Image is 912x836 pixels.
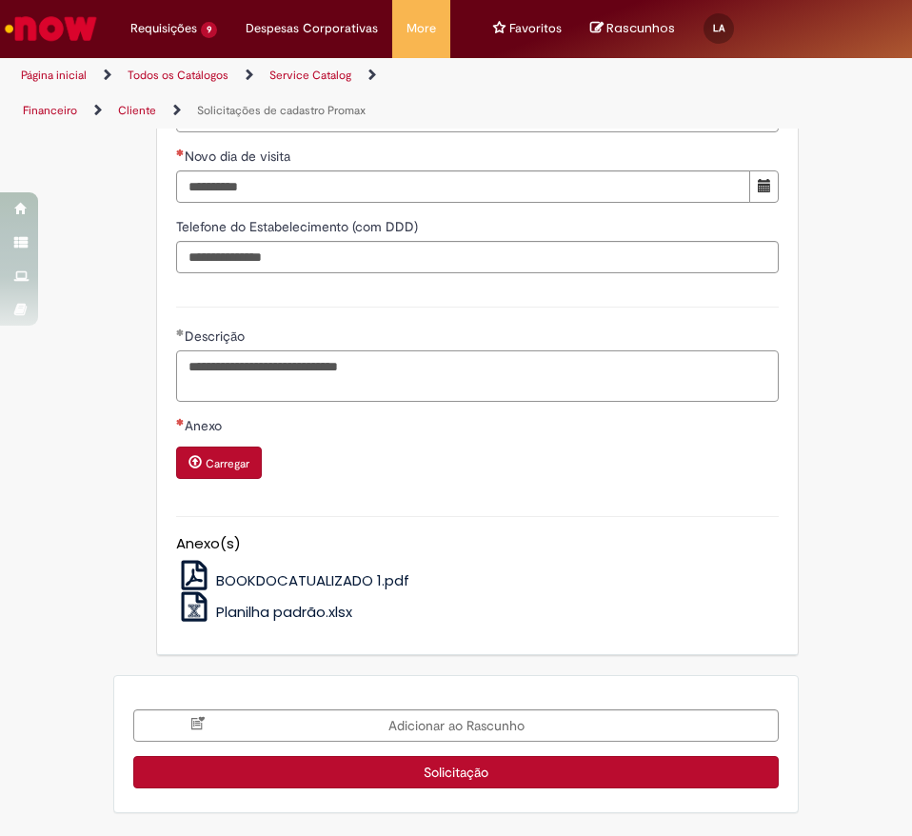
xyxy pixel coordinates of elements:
[176,536,779,552] h5: Anexo(s)
[130,19,197,38] span: Requisições
[176,350,779,402] textarea: Descrição
[176,570,409,590] a: BOOKDOCATUALIZADO 1.pdf
[133,709,779,742] button: Adicionar ao Rascunho
[606,19,675,37] span: Rascunhos
[176,418,185,426] span: Necessários
[406,19,436,38] span: More
[201,22,217,38] span: 9
[176,328,185,336] span: Obrigatório Preenchido
[216,602,352,622] span: Planilha padrão.xlsx
[23,103,77,118] a: Financeiro
[509,19,562,38] span: Favoritos
[713,22,724,34] span: LA
[2,10,100,48] img: ServiceNow
[176,241,779,273] input: Telefone do Estabelecimento (com DDD)
[118,103,156,118] a: Cliente
[185,148,294,165] span: Novo dia de visita
[128,68,228,83] a: Todos os Catálogos
[14,58,442,129] ul: Trilhas de página
[269,68,351,83] a: Service Catalog
[185,328,248,345] span: Descrição
[197,103,366,118] a: Solicitações de cadastro Promax
[176,149,185,156] span: Necessários
[185,417,226,434] span: Anexo
[21,68,87,83] a: Página inicial
[176,447,262,479] button: Carregar anexo de Anexo Required
[133,756,779,788] button: Solicitação
[749,170,779,203] button: Mostrar calendário para Novo dia de visita
[216,570,409,590] span: BOOKDOCATUALIZADO 1.pdf
[246,19,378,38] span: Despesas Corporativas
[176,218,422,235] span: Telefone do Estabelecimento (com DDD)
[206,456,249,471] small: Carregar
[176,170,750,203] input: Novo dia de visita
[590,19,675,37] a: No momento, sua lista de rascunhos tem 0 Itens
[176,602,352,622] a: Planilha padrão.xlsx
